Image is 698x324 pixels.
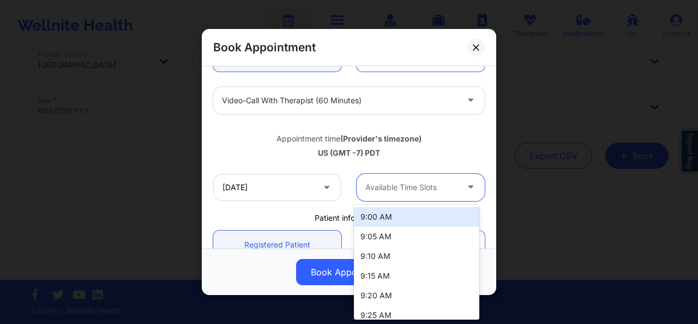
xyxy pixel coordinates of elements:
div: 9:15 AM [354,266,479,286]
div: Patient information: [206,213,492,223]
div: 9:05 AM [354,227,479,246]
b: (Provider's timezone) [340,133,422,143]
div: 9:10 AM [354,246,479,266]
button: Book Appointment [296,259,402,285]
a: Recurring [357,43,485,71]
div: Appointment time [213,133,485,144]
div: US (GMT -7) PDT [213,148,485,158]
a: Registered Patient [213,231,341,258]
a: Single [213,43,341,71]
div: 9:20 AM [354,286,479,305]
input: MM/DD/YYYY [213,174,341,201]
div: 9:00 AM [354,207,479,227]
h2: Book Appointment [213,40,316,55]
div: Video-Call with Therapist (60 minutes) [222,86,458,114]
